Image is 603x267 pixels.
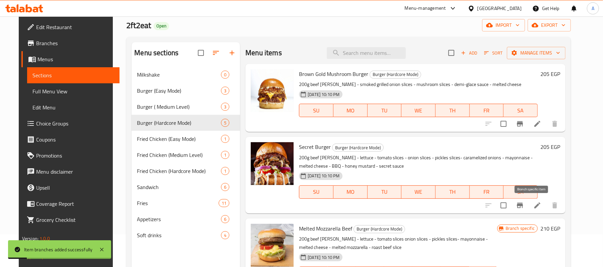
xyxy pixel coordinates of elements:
[132,211,240,227] div: Appetizers6
[336,106,365,115] span: MO
[506,187,535,197] span: SA
[305,254,342,261] span: [DATE] 10:10 PM
[32,103,114,111] span: Edit Menu
[221,135,229,143] div: items
[221,72,229,78] span: 0
[224,45,240,61] button: Add section
[137,151,221,159] span: Fried Chicken (Medium Level)
[458,48,480,58] button: Add
[480,48,507,58] span: Sort items
[32,87,114,95] span: Full Menu View
[302,106,331,115] span: SU
[132,227,240,243] div: Soft drinks4
[503,225,537,232] span: Branch specific
[458,48,480,58] span: Add item
[401,185,436,199] button: WE
[21,19,120,35] a: Edit Restaurant
[36,184,114,192] span: Upsell
[137,183,221,191] span: Sandwich
[327,47,406,59] input: search
[36,136,114,144] span: Coupons
[221,151,229,159] div: items
[219,199,229,207] div: items
[333,185,368,199] button: MO
[436,185,470,199] button: TH
[221,152,229,158] span: 1
[547,116,563,132] button: delete
[299,154,538,170] p: 200g beef [PERSON_NAME] - lettuce - tomato slices - onion slices - pickles slices- caramelized on...
[36,23,114,31] span: Edit Restaurant
[132,83,240,99] div: Burger (Easy Mode)3
[497,198,511,212] span: Select to update
[354,225,405,233] div: Burger (Hardcore Mode)
[36,119,114,127] span: Choice Groups
[132,99,240,115] div: Burger ( Medium Level)3
[370,71,421,78] span: Burger (Hardcore Mode)
[404,187,433,197] span: WE
[482,48,504,58] button: Sort
[21,35,120,51] a: Branches
[592,5,594,12] span: A
[299,104,333,117] button: SU
[533,21,566,29] span: export
[354,225,405,233] span: Burger (Hardcore Mode)
[251,224,294,267] img: Melted Mozzarella Beef
[137,231,221,239] div: Soft drinks
[528,19,571,31] button: export
[194,46,208,60] span: Select all sections
[299,69,368,79] span: Brown Gold Mushroom Burger
[126,18,151,33] span: 2ft2eat
[245,48,282,58] h2: Menu items
[401,104,436,117] button: WE
[221,88,229,94] span: 3
[444,46,458,60] span: Select section
[36,200,114,208] span: Coverage Report
[221,120,229,126] span: 5
[405,4,446,12] div: Menu-management
[332,144,384,152] div: Burger (Hardcore Mode)
[137,87,221,95] span: Burger (Easy Mode)
[221,136,229,142] span: 1
[221,168,229,174] span: 1
[221,71,229,79] div: items
[137,199,219,207] span: Fries
[368,185,402,199] button: TU
[132,179,240,195] div: Sandwich6
[132,163,240,179] div: Fried Chicken (Hardcore Mode)1
[497,117,511,131] span: Select to update
[221,103,229,111] div: items
[22,234,39,243] span: Version:
[484,49,503,57] span: Sort
[132,131,240,147] div: Fried Chicken (Easy Mode)1
[470,185,504,199] button: FR
[251,142,294,185] img: Secret Burger
[506,106,535,115] span: SA
[482,19,525,31] button: import
[40,234,50,243] span: 1.0.0
[27,83,120,99] a: Full Menu View
[24,246,92,253] div: Item branches added successfully
[299,142,331,152] span: Secret Burger
[132,195,240,211] div: Fries11
[477,5,522,12] div: [GEOGRAPHIC_DATA]
[533,201,541,209] a: Edit menu item
[221,183,229,191] div: items
[221,104,229,110] span: 3
[332,144,383,152] span: Burger (Hardcore Mode)
[137,119,221,127] span: Burger (Hardcore Mode)
[487,21,520,29] span: import
[512,116,528,132] button: Branch-specific-item
[21,148,120,164] a: Promotions
[21,51,120,67] a: Menus
[137,135,221,143] span: Fried Chicken (Easy Mode)
[21,180,120,196] a: Upsell
[540,69,560,79] h6: 205 EGP
[251,69,294,112] img: Brown Gold Mushroom Burger
[137,167,221,175] span: Fried Chicken (Hardcore Mode)
[221,87,229,95] div: items
[504,104,538,117] button: SA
